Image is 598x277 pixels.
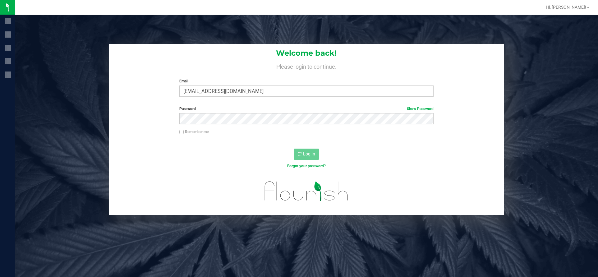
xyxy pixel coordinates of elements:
h1: Welcome back! [109,49,504,57]
button: Log In [294,149,319,160]
span: Hi, [PERSON_NAME]! [546,5,586,10]
label: Remember me [179,129,209,135]
input: Remember me [179,130,184,134]
span: Password [179,107,196,111]
img: flourish_logo.svg [257,175,356,207]
span: Log In [303,151,315,156]
h4: Please login to continue. [109,62,504,70]
label: Email [179,78,433,84]
a: Show Password [407,107,434,111]
a: Forgot your password? [287,164,326,168]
